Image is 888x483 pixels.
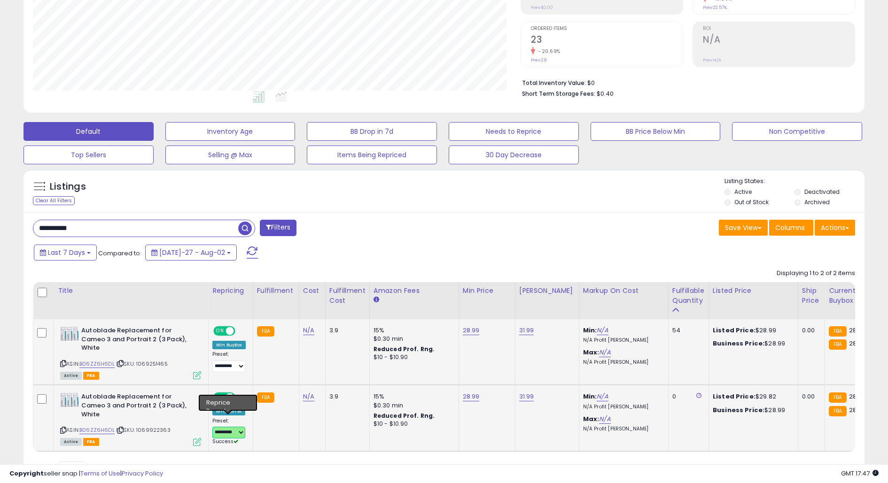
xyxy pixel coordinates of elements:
b: Reduced Prof. Rng. [374,412,435,420]
img: 4171TP2vR+L._SL40_.jpg [60,326,79,341]
a: N/A [597,326,608,335]
small: Amazon Fees. [374,296,379,304]
div: 0 [672,392,701,401]
button: Non Competitive [732,122,862,141]
label: Archived [804,198,830,206]
button: Columns [769,220,813,236]
strong: Copyright [9,469,44,478]
a: 28.99 [463,392,480,401]
p: Listing States: [724,177,864,186]
th: The percentage added to the cost of goods (COGS) that forms the calculator for Min & Max prices. [579,282,668,319]
b: Business Price: [713,339,764,348]
label: Deactivated [804,188,840,196]
b: Max: [583,414,600,423]
span: 28.99 [849,326,866,335]
div: Amazon Fees [374,286,455,296]
div: Win BuyBox [212,341,246,349]
small: -20.69% [535,48,561,55]
span: Ordered Items [531,26,683,31]
small: FBA [829,392,846,403]
a: 31.99 [519,326,534,335]
button: Needs to Reprice [449,122,579,141]
span: All listings currently available for purchase on Amazon [60,372,82,380]
small: Prev: 29 [531,57,547,63]
div: $28.99 [713,406,791,414]
span: 28.99 [849,339,866,348]
div: Repricing [212,286,249,296]
div: Markup on Cost [583,286,664,296]
div: Min Price [463,286,511,296]
a: 31.99 [519,392,534,401]
div: seller snap | | [9,469,163,478]
button: Last 7 Days [34,245,97,261]
label: Out of Stock [734,198,769,206]
span: 2025-08-10 17:47 GMT [841,469,879,478]
div: $28.99 [713,339,791,348]
a: 28.99 [463,326,480,335]
div: $29.82 [713,392,791,401]
span: ROI [703,26,855,31]
div: 15% [374,326,452,335]
div: $10 - $10.90 [374,353,452,361]
b: Autoblade Replacement for Cameo 3 and Portrait 2 (3 Pack), White [81,326,195,355]
span: ON [214,327,226,335]
h2: N/A [703,34,855,47]
div: ASIN: [60,326,201,378]
div: Ship Price [802,286,821,306]
small: Prev: N/A [703,57,721,63]
span: FBA [83,438,99,446]
div: ASIN: [60,392,201,445]
div: Fulfillment Cost [329,286,366,306]
span: OFF [234,327,249,335]
div: $10 - $10.90 [374,420,452,428]
span: ON [214,393,226,401]
small: Prev: $0.00 [531,5,553,10]
span: 28.99 [849,392,866,401]
span: Compared to: [98,249,141,258]
div: 15% [374,392,452,401]
div: 3.9 [329,392,362,401]
b: Listed Price: [713,326,756,335]
div: $0.30 min [374,335,452,343]
b: Business Price: [713,406,764,414]
button: Top Sellers [23,146,154,164]
div: Fulfillment [257,286,295,296]
a: B06ZZ6H6DL [79,360,115,368]
a: N/A [303,326,314,335]
a: N/A [599,348,610,357]
label: Active [734,188,752,196]
span: [DATE]-27 - Aug-02 [159,248,225,257]
button: Save View [719,220,768,236]
img: 4171TP2vR+L._SL40_.jpg [60,392,79,407]
div: [PERSON_NAME] [519,286,575,296]
a: N/A [597,392,608,401]
span: | SKU: 1069922363 [116,426,171,434]
button: Selling @ Max [165,146,296,164]
small: FBA [257,392,274,403]
b: Listed Price: [713,392,756,401]
button: 30 Day Decrease [449,146,579,164]
div: Title [58,286,204,296]
button: Filters [260,220,296,236]
span: 28.99 [849,406,866,414]
button: BB Price Below Min [591,122,721,141]
div: 3.9 [329,326,362,335]
button: Items Being Repriced [307,146,437,164]
div: Current Buybox Price [829,286,877,306]
span: Columns [775,223,805,232]
div: Fulfillable Quantity [672,286,705,306]
p: N/A Profit [PERSON_NAME] [583,404,661,410]
span: | SKU: 1069251465 [116,360,168,368]
b: Min: [583,392,597,401]
b: Max: [583,348,600,357]
a: Privacy Policy [122,469,163,478]
div: 0.00 [802,392,818,401]
h5: Listings [50,180,86,193]
div: Preset: [212,351,246,372]
p: N/A Profit [PERSON_NAME] [583,426,661,432]
span: Last 7 Days [48,248,85,257]
a: N/A [599,414,610,424]
span: All listings currently available for purchase on Amazon [60,438,82,446]
button: Inventory Age [165,122,296,141]
div: $0.30 min [374,401,452,410]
